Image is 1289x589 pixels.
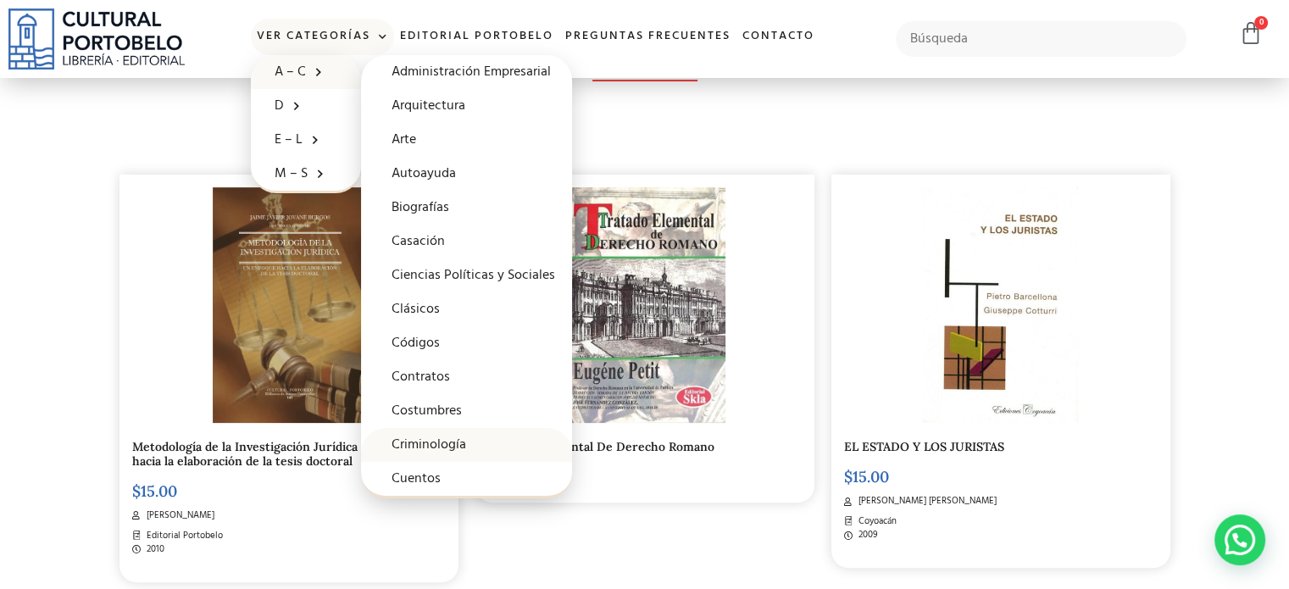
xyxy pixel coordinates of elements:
bdi: 15.00 [844,467,889,486]
span: [PERSON_NAME] [PERSON_NAME] [854,494,997,508]
a: Arte [361,123,572,157]
bdi: 15.00 [132,481,177,501]
span: Coyoacán [854,514,897,529]
span: $ [132,481,141,501]
img: Tratado-elemental-de-derecho-A-1.jpg [564,187,725,423]
a: M – S [251,157,361,191]
a: Administración Empresarial [361,55,572,89]
a: E – L [251,123,361,157]
a: Ver Categorías [251,19,394,55]
a: Arquitectura [361,89,572,123]
a: Ciencias Políticas y Sociales [361,258,572,292]
a: Códigos [361,326,572,360]
a: Criminología [361,428,572,462]
a: Metodología de la Investigación Jurídica – un enfoque hacia la elaboración de la tesis doctoral [132,439,436,469]
span: 2010 [142,542,164,557]
a: Contratos [361,360,572,394]
a: Costumbres [361,394,572,428]
span: Editorial Portobelo [142,529,223,543]
a: Contacto [736,19,820,55]
a: Preguntas frecuentes [559,19,736,55]
a: A – C [251,55,361,89]
a: 0 [1239,21,1263,46]
a: EL ESTADO Y LOS JURISTAS [844,439,1004,454]
input: Búsqueda [896,21,1186,57]
img: ba141-metodologia.png [213,187,365,423]
span: [PERSON_NAME] [142,508,214,523]
a: Autoayuda [361,157,572,191]
span: 2009 [854,528,878,542]
span: 0 [1254,16,1268,30]
a: Tratado Elemental De Derecho Romano [488,439,714,454]
img: el-estado-y-los-juristas-2.jpg [904,187,1097,423]
a: Cuentos [361,462,572,496]
ul: A – C [361,55,572,498]
span: $ [844,467,853,486]
a: Casación [361,225,572,258]
a: D [251,89,361,123]
a: Clásicos [361,292,572,326]
a: Editorial Portobelo [394,19,559,55]
a: Biografías [361,191,572,225]
ul: Ver Categorías [251,55,361,193]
